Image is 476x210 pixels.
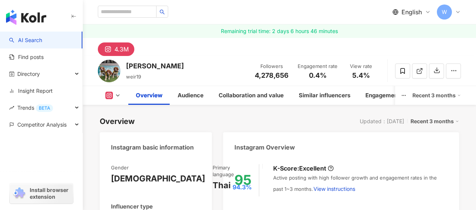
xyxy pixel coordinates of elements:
[9,87,53,95] a: Insight Report
[233,183,252,191] span: 94.3%
[365,91,400,100] div: Engagement
[219,91,284,100] div: Collaboration and value
[299,164,326,172] div: Excellent
[313,186,355,192] span: View instructions
[98,60,120,82] img: KOL Avatar
[17,99,53,116] span: Trends
[111,164,129,171] div: Gender
[9,53,44,61] a: Find posts
[255,71,289,79] span: 4,278,656
[213,164,252,178] div: Primary language
[347,63,375,70] div: View rate
[178,91,204,100] div: Audience
[299,91,350,100] div: Similar influencers
[12,187,26,199] img: chrome extension
[17,116,67,133] span: Competitor Analysis
[83,24,476,38] a: Remaining trial time: 2 days 6 hours 46 minutes
[100,116,135,127] div: Overview
[111,173,205,184] div: [DEMOGRAPHIC_DATA]
[36,104,53,112] div: BETA
[98,42,134,56] button: 4.3M
[10,183,73,204] a: chrome extensionInstall browser extension
[411,116,459,126] div: Recent 3 months
[309,72,327,79] span: 0.4%
[9,105,14,110] span: rise
[352,72,370,79] span: 5.4%
[17,65,40,82] span: Directory
[126,61,184,71] div: [PERSON_NAME]
[360,118,404,124] div: Updated：[DATE]
[136,91,163,100] div: Overview
[111,143,194,151] div: Instagram basic information
[273,164,334,172] div: K-Score :
[30,187,71,200] span: Install browser extension
[213,180,231,191] div: Thai
[313,181,356,196] button: View instructions
[298,63,338,70] div: Engagement rate
[255,63,289,70] div: Followers
[114,44,129,54] div: 4.3M
[234,143,295,151] div: Instagram Overview
[6,10,46,25] img: logo
[442,8,447,16] span: W
[126,74,141,80] span: weir19
[401,8,422,16] span: English
[9,36,42,44] a: searchAI Search
[160,9,165,15] span: search
[273,174,448,196] div: Active posting with high follower growth and engagement rates in the past 1~3 months.
[412,89,461,101] div: Recent 3 months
